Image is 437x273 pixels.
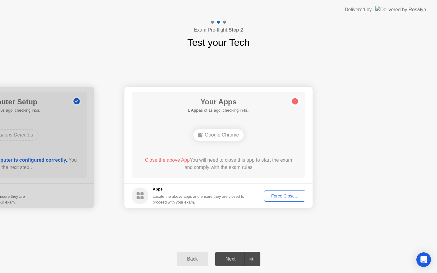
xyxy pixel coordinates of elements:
[145,157,190,163] span: Close the above App
[229,27,243,32] b: Step 2
[153,194,245,205] div: Locate the above apps and ensure they are closed to proceed with your exam.
[177,252,208,266] button: Back
[416,252,431,267] div: Open Intercom Messenger
[141,157,297,171] div: You will need to close this app to start the exam and comply with the exam rules
[187,35,250,50] h1: Test your Tech
[375,6,426,13] img: Delivered by Rosalyn
[153,186,245,192] h5: Apps
[215,252,260,266] button: Next
[266,194,303,198] div: Force Close...
[188,108,198,113] b: 1 App
[194,26,243,34] h4: Exam Pre-flight:
[188,96,249,107] h1: Your Apps
[264,190,305,202] button: Force Close...
[217,256,244,262] div: Next
[178,256,206,262] div: Back
[188,107,249,113] h5: as of 1s ago, checking in4s..
[193,129,244,141] div: Google Chrome
[345,6,372,13] div: Delivered by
